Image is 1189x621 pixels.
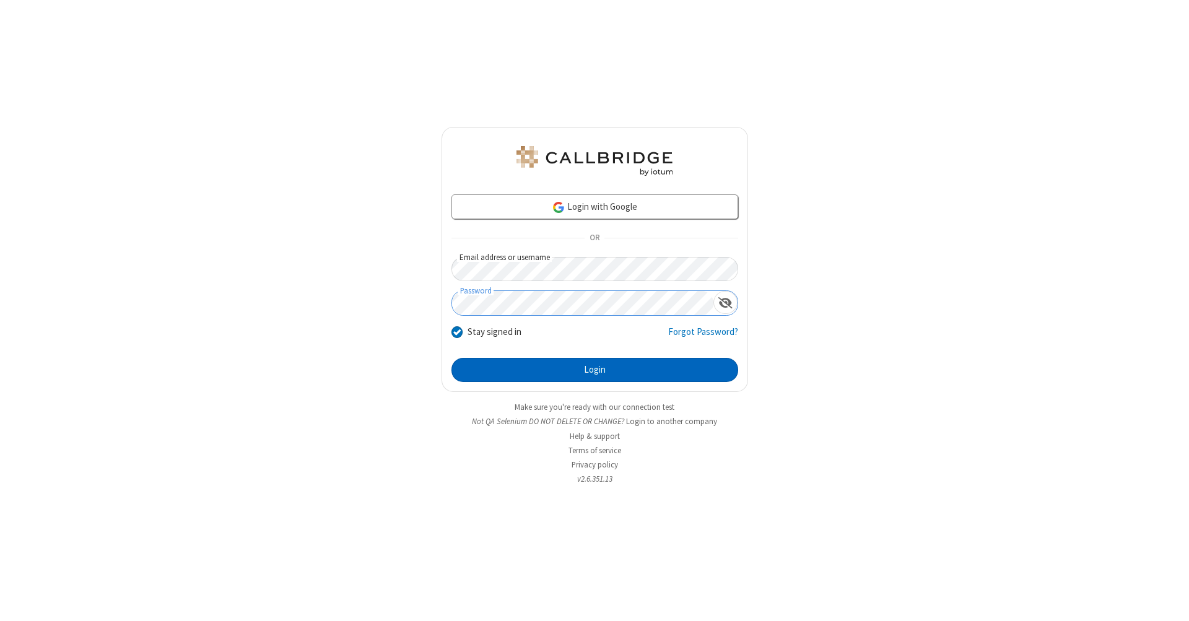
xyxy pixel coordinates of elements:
[713,291,738,314] div: Show password
[442,415,748,427] li: Not QA Selenium DO NOT DELETE OR CHANGE?
[514,146,675,176] img: QA Selenium DO NOT DELETE OR CHANGE
[1158,589,1180,612] iframe: Chat
[451,257,738,281] input: Email address or username
[468,325,521,339] label: Stay signed in
[568,445,621,456] a: Terms of service
[585,230,604,247] span: OR
[668,325,738,349] a: Forgot Password?
[515,402,674,412] a: Make sure you're ready with our connection test
[451,358,738,383] button: Login
[626,415,717,427] button: Login to another company
[570,431,620,441] a: Help & support
[452,291,713,315] input: Password
[442,473,748,485] li: v2.6.351.13
[572,459,618,470] a: Privacy policy
[451,194,738,219] a: Login with Google
[552,201,565,214] img: google-icon.png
